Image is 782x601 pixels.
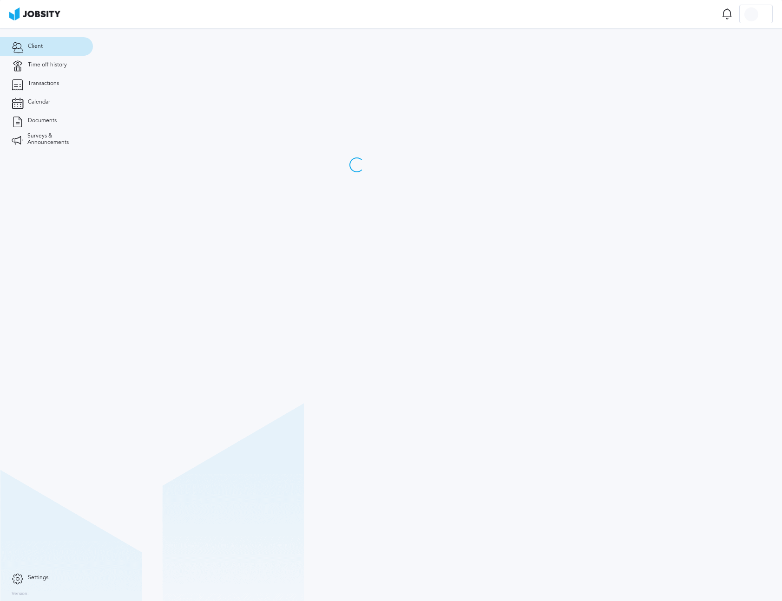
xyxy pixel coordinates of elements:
span: Time off history [28,62,67,68]
img: ab4bad089aa723f57921c736e9817d99.png [9,7,60,20]
span: Calendar [28,99,50,105]
span: Transactions [28,80,59,87]
span: Documents [28,118,57,124]
span: Surveys & Announcements [27,133,81,146]
span: Client [28,43,43,50]
label: Version: [12,591,29,597]
span: Settings [28,575,48,581]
